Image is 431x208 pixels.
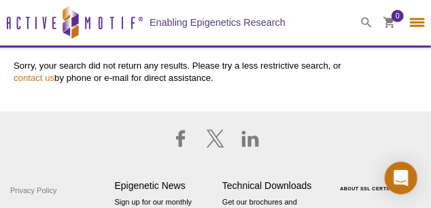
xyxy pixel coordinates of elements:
[385,162,417,194] div: Open Intercom Messenger
[340,186,411,191] a: ABOUT SSL CERTIFICATES
[222,180,317,192] h4: Technical Downloads
[115,180,209,192] h4: Epigenetic News
[14,73,54,83] a: contact us
[7,180,60,201] a: Privacy Policy
[330,167,425,196] table: Click to Verify - This site chose Symantec SSL for secure e-commerce and confidential communicati...
[396,10,400,22] span: 0
[150,16,286,29] h2: Enabling Epigenetics Research
[14,60,417,84] p: Sorry, your search did not return any results. Please try a less restrictive search, or by phone ...
[383,17,396,31] a: 0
